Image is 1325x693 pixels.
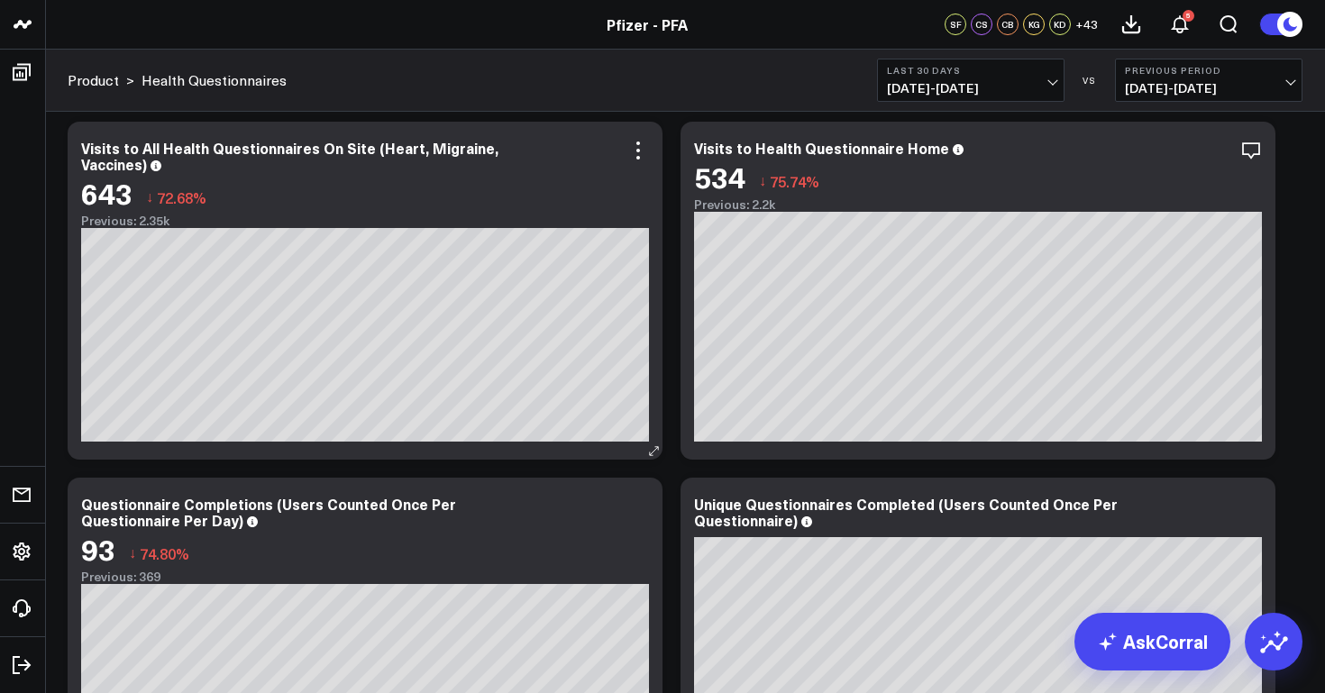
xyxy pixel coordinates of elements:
div: > [68,70,134,90]
div: 534 [694,160,745,193]
a: AskCorral [1074,613,1230,670]
div: Previous: 2.35k [81,214,649,228]
div: VS [1074,75,1106,86]
div: CB [997,14,1019,35]
div: SF [945,14,966,35]
span: [DATE] - [DATE] [887,81,1055,96]
div: KG [1023,14,1045,35]
div: CS [971,14,992,35]
div: Visits to All Health Questionnaires On Site (Heart, Migraine, Vaccines) [81,138,498,174]
a: Health Questionnaires [142,70,287,90]
div: Previous: 369 [81,570,649,584]
div: KD [1049,14,1071,35]
span: ↓ [146,186,153,209]
b: Last 30 Days [887,65,1055,76]
a: Pfizer - PFA [607,14,688,34]
div: 93 [81,533,115,565]
div: Unique Questionnaires Completed (Users Counted Once Per Questionnaire) [694,494,1118,530]
a: Product [68,70,119,90]
span: ↓ [129,542,136,565]
span: [DATE] - [DATE] [1125,81,1293,96]
b: Previous Period [1125,65,1293,76]
button: +43 [1075,14,1098,35]
span: 72.68% [157,187,206,207]
span: ↓ [759,169,766,193]
div: 5 [1183,10,1194,22]
span: 75.74% [770,171,819,191]
div: Questionnaire Completions (Users Counted Once Per Questionnaire Per Day) [81,494,456,530]
div: Visits to Health Questionnaire Home [694,138,949,158]
button: Previous Period[DATE]-[DATE] [1115,59,1302,102]
span: + 43 [1075,18,1098,31]
div: 643 [81,177,132,209]
span: 74.80% [140,543,189,563]
div: Previous: 2.2k [694,197,1262,212]
a: Log Out [5,649,40,681]
button: Last 30 Days[DATE]-[DATE] [877,59,1065,102]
